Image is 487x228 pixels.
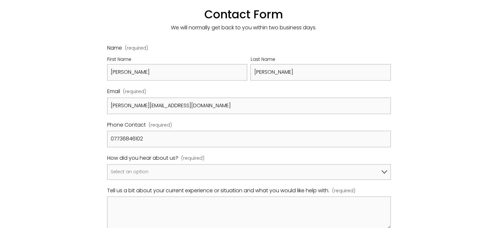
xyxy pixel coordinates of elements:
span: (required) [123,88,146,96]
span: Email [107,87,120,96]
span: Tell us a bit about your current experience or situation and what you would like help with. [107,186,329,195]
select: How did you hear about us? [107,164,391,180]
span: (required) [332,187,355,195]
span: (required) [149,121,172,129]
p: We will normally get back to you within two business days. [72,23,415,33]
span: (required) [125,46,148,50]
span: Name [107,43,122,53]
div: First Name [107,55,247,64]
span: How did you hear about us? [107,154,178,163]
span: Phone Contact [107,120,146,130]
div: Last Name [250,55,390,64]
span: (required) [181,154,204,163]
